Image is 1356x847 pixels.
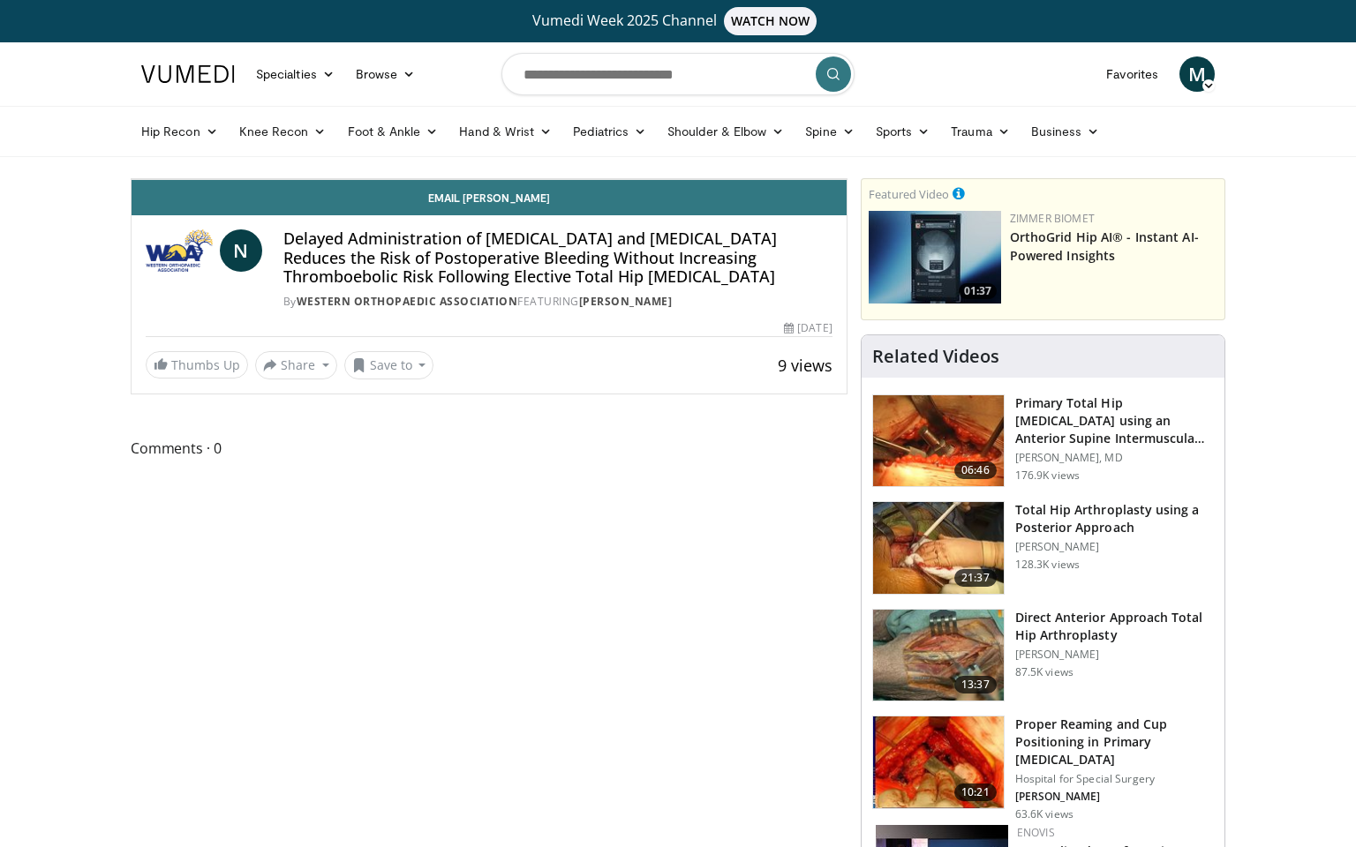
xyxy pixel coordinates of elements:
span: 9 views [778,355,832,376]
a: Shoulder & Elbow [657,114,795,149]
p: 176.9K views [1015,468,1080,483]
small: Featured Video [869,186,949,202]
p: 128.3K views [1015,558,1080,572]
span: 01:37 [959,283,997,299]
img: 294118_0000_1.png.150x105_q85_crop-smart_upscale.jpg [873,610,1004,701]
a: OrthoGrid Hip AI® - Instant AI-Powered Insights [1010,229,1199,264]
p: [PERSON_NAME] [1015,540,1214,554]
img: VuMedi Logo [141,65,235,83]
img: 263423_3.png.150x105_q85_crop-smart_upscale.jpg [873,395,1004,487]
a: Pediatrics [562,114,657,149]
p: Hospital for Special Surgery [1015,772,1214,786]
a: Foot & Ankle [337,114,449,149]
p: [PERSON_NAME] [1015,790,1214,804]
a: Knee Recon [229,114,337,149]
p: [PERSON_NAME], MD [1015,451,1214,465]
span: 10:21 [954,783,997,801]
a: Browse [345,56,426,92]
h4: Related Videos [872,346,999,367]
a: N [220,229,262,272]
a: Trauma [940,114,1021,149]
img: Western Orthopaedic Association [146,229,213,272]
h3: Proper Reaming and Cup Positioning in Primary [MEDICAL_DATA] [1015,716,1214,768]
a: 13:37 Direct Anterior Approach Total Hip Arthroplasty [PERSON_NAME] 87.5K views [872,609,1214,702]
a: [PERSON_NAME] [579,294,673,309]
p: [PERSON_NAME] [1015,648,1214,662]
input: Search topics, interventions [501,53,855,95]
a: Favorites [1096,56,1169,92]
span: Comments 0 [131,437,847,460]
img: 51d03d7b-a4ba-45b7-9f92-2bfbd1feacc3.150x105_q85_crop-smart_upscale.jpg [869,211,1001,304]
h3: Total Hip Arthroplasty using a Posterior Approach [1015,501,1214,536]
p: 63.6K views [1015,807,1073,821]
a: 01:37 [869,211,1001,304]
h3: Primary Total Hip [MEDICAL_DATA] using an Anterior Supine Intermuscula… [1015,394,1214,447]
a: M [1179,56,1215,92]
div: By FEATURING [283,294,832,310]
a: Thumbs Up [146,351,248,379]
a: Email [PERSON_NAME] [132,180,847,215]
h3: Direct Anterior Approach Total Hip Arthroplasty [1015,609,1214,644]
a: Western Orthopaedic Association [297,294,518,309]
h4: Delayed Administration of [MEDICAL_DATA] and [MEDICAL_DATA] Reduces the Risk of Postoperative Ble... [283,229,832,287]
div: [DATE] [784,320,832,336]
button: Share [255,351,337,379]
a: Hand & Wrist [448,114,562,149]
a: Vumedi Week 2025 ChannelWATCH NOW [144,7,1212,35]
a: 06:46 Primary Total Hip [MEDICAL_DATA] using an Anterior Supine Intermuscula… [PERSON_NAME], MD 1... [872,394,1214,488]
a: Spine [795,114,864,149]
a: Hip Recon [131,114,229,149]
a: Specialties [245,56,345,92]
a: Enovis [1017,825,1055,840]
p: 87.5K views [1015,665,1073,679]
span: 13:37 [954,676,997,693]
a: Zimmer Biomet [1010,211,1095,226]
img: 9ceeadf7-7a50-4be6-849f-8c42a554e74d.150x105_q85_crop-smart_upscale.jpg [873,716,1004,808]
a: 21:37 Total Hip Arthroplasty using a Posterior Approach [PERSON_NAME] 128.3K views [872,501,1214,595]
button: Save to [344,351,434,379]
a: Business [1021,114,1111,149]
img: 286987_0000_1.png.150x105_q85_crop-smart_upscale.jpg [873,502,1004,594]
span: WATCH NOW [724,7,817,35]
video-js: Video Player [132,179,847,180]
a: 10:21 Proper Reaming and Cup Positioning in Primary [MEDICAL_DATA] Hospital for Special Surgery [... [872,716,1214,821]
a: Sports [865,114,941,149]
span: 06:46 [954,461,997,479]
span: 21:37 [954,569,997,587]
